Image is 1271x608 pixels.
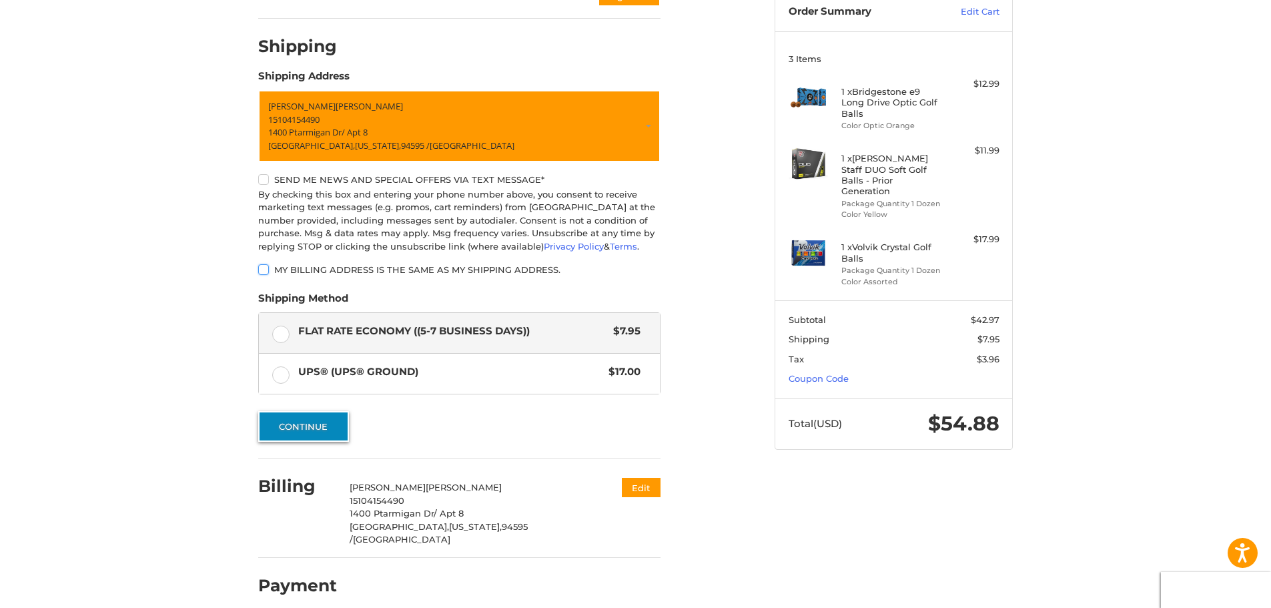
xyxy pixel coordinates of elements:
[789,5,932,19] h3: Order Summary
[841,86,943,119] h4: 1 x Bridgestone e9 Long Drive Optic Golf Balls
[544,241,604,252] a: Privacy Policy
[841,242,943,264] h4: 1 x Volvik Crystal Golf Balls
[258,411,349,442] button: Continue
[947,233,999,246] div: $17.99
[977,334,999,344] span: $7.95
[434,508,464,519] span: / Apt 8
[841,120,943,131] li: Color Optic Orange
[268,113,320,125] span: 15104154490
[426,482,502,493] span: [PERSON_NAME]
[610,241,637,252] a: Terms
[932,5,999,19] a: Edit Cart
[430,139,514,151] span: [GEOGRAPHIC_DATA]
[268,139,355,151] span: [GEOGRAPHIC_DATA],
[928,411,999,436] span: $54.88
[622,478,661,497] button: Edit
[947,144,999,158] div: $11.99
[258,476,336,497] h2: Billing
[258,36,337,57] h2: Shipping
[789,354,804,364] span: Tax
[1161,572,1271,608] iframe: Google Customer Reviews
[602,364,641,380] span: $17.00
[449,521,502,532] span: [US_STATE],
[841,209,943,220] li: Color Yellow
[350,482,426,493] span: [PERSON_NAME]
[258,575,337,596] h2: Payment
[350,508,434,519] span: 1400 Ptarmigan Dr
[258,69,350,90] legend: Shipping Address
[350,495,404,506] span: 15104154490
[789,334,829,344] span: Shipping
[606,324,641,339] span: $7.95
[258,188,661,254] div: By checking this box and entering your phone number above, you consent to receive marketing text ...
[336,100,403,112] span: [PERSON_NAME]
[401,139,430,151] span: 94595 /
[258,90,661,162] a: Enter or select a different address
[971,314,999,325] span: $42.97
[268,100,336,112] span: [PERSON_NAME]
[789,373,849,384] a: Coupon Code
[298,364,602,380] span: UPS® (UPS® Ground)
[789,314,826,325] span: Subtotal
[258,264,661,275] label: My billing address is the same as my shipping address.
[841,265,943,276] li: Package Quantity 1 Dozen
[268,126,342,138] span: 1400 Ptarmigan Dr
[841,276,943,288] li: Color Assorted
[342,126,368,138] span: / Apt 8
[298,324,607,339] span: Flat Rate Economy ((5-7 Business Days))
[841,153,943,196] h4: 1 x [PERSON_NAME] Staff DUO Soft Golf Balls - Prior Generation
[947,77,999,91] div: $12.99
[977,354,999,364] span: $3.96
[258,291,348,312] legend: Shipping Method
[355,139,401,151] span: [US_STATE],
[789,417,842,430] span: Total (USD)
[789,53,999,64] h3: 3 Items
[841,198,943,210] li: Package Quantity 1 Dozen
[353,534,450,545] span: [GEOGRAPHIC_DATA]
[350,521,449,532] span: [GEOGRAPHIC_DATA],
[258,174,661,185] label: Send me news and special offers via text message*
